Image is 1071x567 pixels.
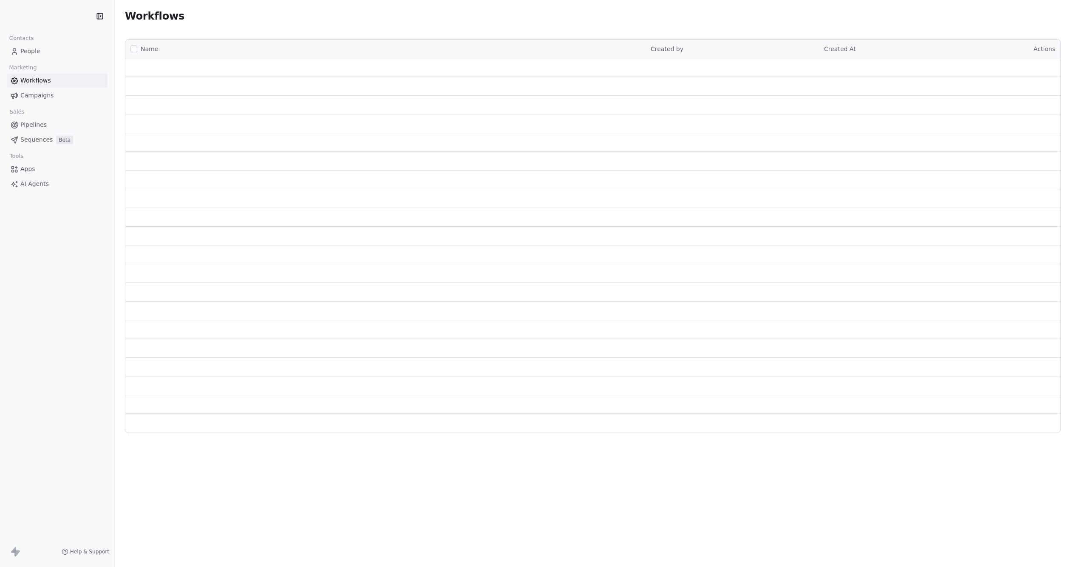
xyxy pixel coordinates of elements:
[20,91,54,100] span: Campaigns
[7,88,108,103] a: Campaigns
[7,133,108,147] a: SequencesBeta
[125,10,184,22] span: Workflows
[824,46,856,52] span: Created At
[20,180,49,188] span: AI Agents
[7,118,108,132] a: Pipelines
[20,135,53,144] span: Sequences
[70,548,109,555] span: Help & Support
[6,32,37,45] span: Contacts
[62,548,109,555] a: Help & Support
[6,105,28,118] span: Sales
[20,47,40,56] span: People
[651,46,683,52] span: Created by
[20,120,47,129] span: Pipelines
[7,162,108,176] a: Apps
[7,177,108,191] a: AI Agents
[20,165,35,174] span: Apps
[7,74,108,88] a: Workflows
[56,136,73,144] span: Beta
[20,76,51,85] span: Workflows
[141,45,158,54] span: Name
[6,61,40,74] span: Marketing
[6,150,27,162] span: Tools
[7,44,108,58] a: People
[1034,46,1055,52] span: Actions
